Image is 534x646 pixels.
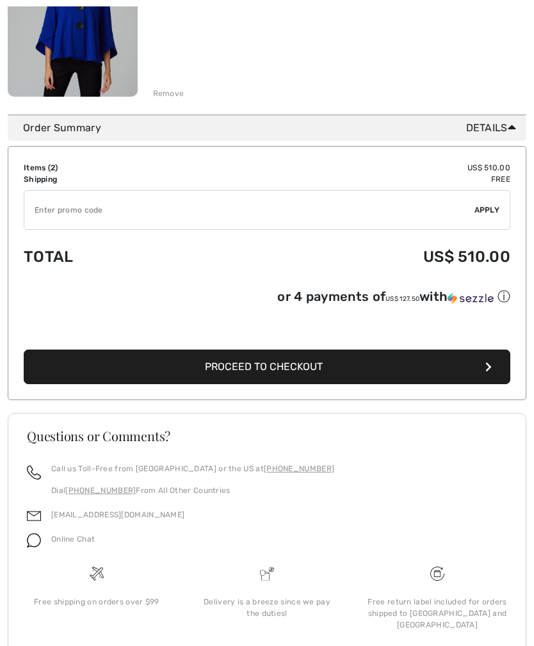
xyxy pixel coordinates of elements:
[362,596,512,631] div: Free return label included for orders shipped to [GEOGRAPHIC_DATA] and [GEOGRAPHIC_DATA]
[27,509,41,523] img: email
[277,288,510,305] div: or 4 payments of with
[24,162,200,174] td: Items ( )
[24,288,510,310] div: or 4 payments ofUS$ 127.50withSezzle Click to learn more about Sezzle
[65,486,136,495] a: [PHONE_NUMBER]
[51,163,55,172] span: 2
[264,464,334,473] a: [PHONE_NUMBER]
[27,430,507,442] h3: Questions or Comments?
[24,235,200,279] td: Total
[24,310,510,345] iframe: PayPal-paypal
[153,88,184,99] div: Remove
[90,567,104,581] img: Free shipping on orders over $99
[385,295,419,303] span: US$ 127.50
[51,535,95,544] span: Online Chat
[51,485,334,496] p: Dial From All Other Countries
[200,162,510,174] td: US$ 510.00
[192,596,342,619] div: Delivery is a breeze since we pay the duties!
[51,510,184,519] a: [EMAIL_ADDRESS][DOMAIN_NAME]
[430,567,444,581] img: Free shipping on orders over $99
[448,293,494,304] img: Sezzle
[200,235,510,279] td: US$ 510.00
[24,350,510,384] button: Proceed to Checkout
[22,596,172,608] div: Free shipping on orders over $99
[466,120,521,136] span: Details
[474,204,500,216] span: Apply
[260,567,274,581] img: Delivery is a breeze since we pay the duties!
[205,360,323,373] span: Proceed to Checkout
[27,465,41,480] img: call
[24,191,474,229] input: Promo code
[200,174,510,185] td: Free
[51,463,334,474] p: Call us Toll-Free from [GEOGRAPHIC_DATA] or the US at
[27,533,41,547] img: chat
[24,174,200,185] td: Shipping
[23,120,521,136] div: Order Summary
